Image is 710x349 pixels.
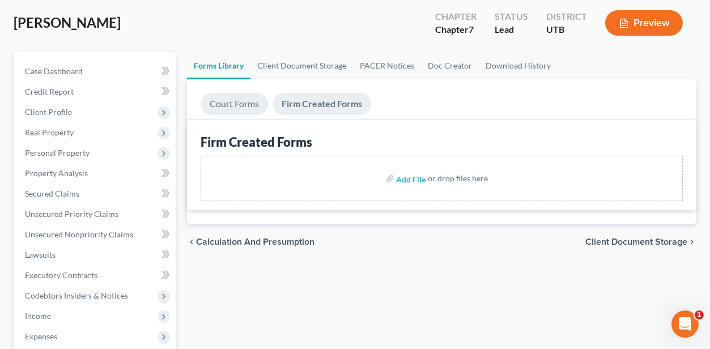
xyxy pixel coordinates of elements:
span: Expenses [25,331,57,341]
span: Case Dashboard [25,66,83,76]
button: Upload attachment [54,262,63,271]
span: Income [25,311,51,321]
button: Send a message… [194,258,212,276]
button: Emoji picker [18,262,27,271]
span: Unsecured Nonpriority Claims [25,229,133,239]
a: Download History [479,52,558,79]
a: Credit Report [16,82,176,102]
span: Codebtors Insiders & Notices [25,291,128,300]
span: Secured Claims [25,189,79,198]
span: Credit Report [25,87,74,96]
button: chevron_left Calculation and Presumption [187,237,314,246]
button: Start recording [72,262,81,271]
button: Home [177,5,199,26]
h1: [PERSON_NAME] [55,6,129,14]
a: Forms Library [187,52,250,79]
span: Unsecured Priority Claims [25,209,118,219]
textarea: Message… [10,239,217,258]
div: [PERSON_NAME] • 4h ago [18,210,107,217]
a: Firm Created Forms [273,93,371,115]
span: Real Property [25,127,74,137]
span: Lawsuits [25,250,56,259]
span: 1 [695,310,704,320]
div: UTB [546,23,587,36]
div: 🚨ATTN: [GEOGRAPHIC_DATA] of [US_STATE]The court has added a new Credit Counseling Field that we n... [9,89,186,208]
div: or drop files here [428,173,488,184]
div: Firm Created Forms [201,134,683,150]
a: Secured Claims [16,184,176,204]
button: Preview [605,10,683,36]
div: Status [495,10,528,23]
div: The court has added a new Credit Counseling Field that we need to update upon filing. Please remo... [18,124,177,201]
span: 7 [469,24,474,35]
button: go back [7,5,29,26]
div: Close [199,5,219,25]
span: Property Analysis [25,168,88,178]
a: Case Dashboard [16,61,176,82]
span: [PERSON_NAME] [14,14,121,31]
a: Unsecured Priority Claims [16,204,176,224]
div: District [546,10,587,23]
span: Executory Contracts [25,270,97,280]
span: Calculation and Presumption [196,237,314,246]
a: Client Document Storage [250,52,353,79]
i: chevron_right [687,237,696,246]
div: Katie says… [9,89,218,233]
img: Profile image for Katie [32,6,50,24]
i: chevron_left [187,237,196,246]
a: Lawsuits [16,245,176,265]
div: Lead [495,23,528,36]
a: Property Analysis [16,163,176,184]
a: PACER Notices [353,52,421,79]
span: Client Document Storage [585,237,687,246]
b: 🚨ATTN: [GEOGRAPHIC_DATA] of [US_STATE] [18,96,161,117]
a: Doc Creator [421,52,479,79]
button: Client Document Storage chevron_right [585,237,696,246]
div: Chapter [435,10,477,23]
iframe: Intercom live chat [671,310,699,338]
p: Active [55,14,78,25]
a: Court Forms [201,93,268,115]
span: Personal Property [25,148,90,158]
a: Unsecured Nonpriority Claims [16,224,176,245]
button: Gif picker [36,262,45,271]
a: Executory Contracts [16,265,176,286]
div: Chapter [435,23,477,36]
span: Client Profile [25,107,72,117]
